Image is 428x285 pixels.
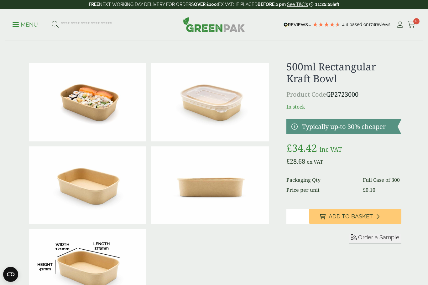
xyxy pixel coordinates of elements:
span: Add to Basket [329,213,373,220]
span: 11:25:55 [315,2,332,7]
a: 0 [408,20,415,29]
bdi: 0.10 [363,186,375,193]
span: 4.8 [342,22,349,27]
button: Open CMP widget [3,267,18,282]
img: 500ml Rectangular Kraft Bowl [29,146,146,225]
img: REVIEWS.io [284,23,311,27]
span: inc VAT [320,145,342,154]
span: 0 [413,18,420,24]
dt: Packaging Qty [286,176,355,184]
strong: BEFORE 2 pm [258,2,286,7]
a: Menu [13,21,38,27]
i: My Account [396,22,404,28]
a: See T&C's [287,2,308,7]
img: 500ml Rectangular Kraft Bowl With Food Contents [29,63,146,141]
span: left [333,2,339,7]
span: Based on [349,22,368,27]
dd: Full Case of 300 [363,176,401,184]
bdi: 34.42 [286,141,317,155]
span: £ [286,141,292,155]
strong: FREE [89,2,99,7]
span: ex VAT [307,158,323,165]
img: 500ml Rectangular Kraft Bowl With Lid [151,63,269,141]
p: Menu [13,21,38,28]
p: In stock [286,103,401,110]
span: Order a Sample [358,234,399,241]
bdi: 28.68 [286,157,305,165]
span: 178 [368,22,375,27]
dt: Price per unit [286,186,355,194]
p: GP2723000 [286,90,401,99]
h1: 500ml Rectangular Kraft Bowl [286,61,401,85]
img: GreenPak Supplies [183,17,245,32]
strong: OVER £100 [194,2,217,7]
span: Product Code [286,90,326,99]
button: Add to Basket [309,209,401,224]
span: £ [286,157,290,165]
button: Order a Sample [349,234,401,243]
img: 500ml Rectangular Kraft Bowl Alternate [151,146,269,225]
span: £ [363,186,366,193]
div: 4.78 Stars [312,22,341,27]
span: reviews [375,22,390,27]
i: Cart [408,22,415,28]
